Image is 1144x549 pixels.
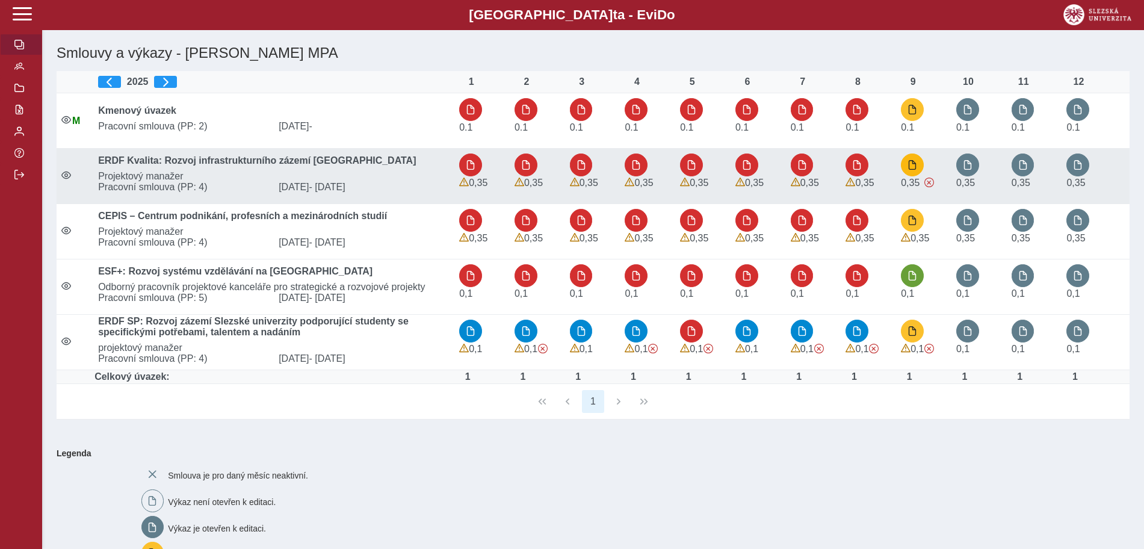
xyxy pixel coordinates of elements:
[1012,288,1025,299] span: Úvazek : 0,8 h / den. 4 h / týden.
[735,178,745,187] span: Výkaz obsahuje upozornění.
[93,293,274,303] span: Pracovní smlouva (PP: 5)
[625,344,634,353] span: Výkaz obsahuje upozornění.
[566,371,590,382] div: Úvazek : 8 h / den. 40 h / týden.
[634,344,648,354] span: Úvazek : 0,8 h / den. 4 h / týden.
[72,116,80,126] span: Údaje souhlasí s údaji v Magionu
[814,344,824,353] span: Výkaz obsahuje závažné chyby.
[956,344,969,354] span: Úvazek : 0,8 h / den. 4 h / týden.
[1066,233,1085,243] span: Úvazek : 2,8 h / den. 14 h / týden.
[791,76,815,87] div: 7
[93,171,454,182] span: Projektový manažer
[901,122,914,132] span: Úvazek : 0,8 h / den. 4 h / týden.
[855,344,868,354] span: Úvazek : 0,8 h / den. 4 h / týden.
[1066,122,1080,132] span: Úvazek : 0,8 h / den. 4 h / týden.
[953,371,977,382] div: Úvazek : 8 h / den. 40 h / týden.
[911,233,929,243] span: Úvazek : 2,8 h / den. 14 h / týden.
[274,121,454,132] span: [DATE]
[956,76,980,87] div: 10
[680,122,693,132] span: Úvazek : 0,8 h / den. 4 h / týden.
[901,288,914,299] span: Úvazek : 0,8 h / den. 4 h / týden.
[309,353,345,364] span: - [DATE]
[274,353,454,364] span: [DATE]
[1012,344,1025,354] span: Úvazek : 0,8 h / den. 4 h / týden.
[745,233,764,243] span: Úvazek : 2,8 h / den. 14 h / týden.
[93,121,274,132] span: Pracovní smlouva (PP: 2)
[61,226,71,235] i: Smlouva je aktivní
[309,293,345,303] span: - [DATE]
[901,76,925,87] div: 9
[800,344,814,354] span: Úvazek : 0,8 h / den. 4 h / týden.
[846,178,855,187] span: Výkaz obsahuje upozornění.
[846,76,870,87] div: 8
[791,122,804,132] span: Úvazek : 0,8 h / den. 4 h / týden.
[846,344,855,353] span: Výkaz obsahuje upozornění.
[901,178,920,188] span: Úvazek : 2,8 h / den. 14 h / týden.
[309,237,345,247] span: - [DATE]
[1066,178,1085,188] span: Úvazek : 2,8 h / den. 14 h / týden.
[168,523,266,533] span: Výkaz je otevřen k editaci.
[309,182,345,192] span: - [DATE]
[168,471,308,480] span: Smlouva je pro daný měsíc neaktivní.
[524,344,537,354] span: Úvazek : 0,8 h / den. 4 h / týden.
[901,344,911,353] span: Výkaz obsahuje upozornění.
[98,76,450,88] div: 2025
[680,76,704,87] div: 5
[680,233,690,243] span: Výkaz obsahuje upozornění.
[657,7,667,22] span: D
[515,178,524,187] span: Výkaz obsahuje upozornění.
[634,178,653,188] span: Úvazek : 2,8 h / den. 14 h / týden.
[1012,233,1030,243] span: Úvazek : 2,8 h / den. 14 h / týden.
[924,344,934,353] span: Výkaz obsahuje závažné chyby.
[93,182,274,193] span: Pracovní smlouva (PP: 4)
[570,122,583,132] span: Úvazek : 0,8 h / den. 4 h / týden.
[800,178,819,188] span: Úvazek : 2,8 h / den. 14 h / týden.
[98,266,373,276] b: ESF+: Rozvoj systému vzdělávání na [GEOGRAPHIC_DATA]
[309,121,312,131] span: -
[515,344,524,353] span: Výkaz obsahuje upozornění.
[855,178,874,188] span: Úvazek : 2,8 h / den. 14 h / týden.
[459,288,472,299] span: Úvazek : 0,8 h / den. 4 h / týden.
[613,7,617,22] span: t
[791,178,800,187] span: Výkaz obsahuje upozornění.
[846,288,859,299] span: Úvazek : 0,8 h / den. 4 h / týden.
[911,344,924,354] span: Úvazek : 0,8 h / den. 4 h / týden.
[745,344,758,354] span: Úvazek : 0,8 h / den. 4 h / týden.
[732,371,756,382] div: Úvazek : 8 h / den. 40 h / týden.
[846,122,859,132] span: Úvazek : 0,8 h / den. 4 h / týden.
[93,226,454,237] span: Projektový manažer
[36,7,1108,23] b: [GEOGRAPHIC_DATA] a - Evi
[625,122,638,132] span: Úvazek : 0,8 h / den. 4 h / týden.
[570,76,594,87] div: 3
[1012,122,1025,132] span: Úvazek : 0,8 h / den. 4 h / týden.
[897,371,921,382] div: Úvazek : 8 h / den. 40 h / týden.
[1066,76,1090,87] div: 12
[690,233,708,243] span: Úvazek : 2,8 h / den. 14 h / týden.
[524,178,543,188] span: Úvazek : 2,8 h / den. 14 h / týden.
[1012,178,1030,188] span: Úvazek : 2,8 h / den. 14 h / týden.
[459,122,472,132] span: Úvazek : 0,8 h / den. 4 h / týden.
[634,233,653,243] span: Úvazek : 2,8 h / den. 14 h / týden.
[690,344,703,354] span: Úvazek : 0,8 h / den. 4 h / týden.
[680,344,690,353] span: Výkaz obsahuje upozornění.
[625,178,634,187] span: Výkaz obsahuje upozornění.
[582,390,605,413] button: 1
[93,353,274,364] span: Pracovní smlouva (PP: 4)
[846,233,855,243] span: Výkaz obsahuje upozornění.
[648,344,658,353] span: Výkaz obsahuje závažné chyby.
[570,288,583,299] span: Úvazek : 0,8 h / den. 4 h / týden.
[580,344,593,354] span: Úvazek : 0,8 h / den. 4 h / týden.
[515,76,539,87] div: 2
[168,497,276,507] span: Výkaz není otevřen k editaci.
[98,316,409,337] b: ERDF SP: Rozvoj zázemí Slezské univerzity podporující studenty se specifickými potřebami, talente...
[459,233,469,243] span: Výkaz obsahuje upozornění.
[956,233,975,243] span: Úvazek : 2,8 h / den. 14 h / týden.
[570,178,580,187] span: Výkaz obsahuje upozornění.
[956,288,969,299] span: Úvazek : 0,8 h / den. 4 h / týden.
[274,293,454,303] span: [DATE]
[511,371,535,382] div: Úvazek : 8 h / den. 40 h / týden.
[98,105,176,116] b: Kmenový úvazek
[469,178,487,188] span: Úvazek : 2,8 h / den. 14 h / týden.
[787,371,811,382] div: Úvazek : 8 h / den. 40 h / týden.
[580,178,598,188] span: Úvazek : 2,8 h / den. 14 h / týden.
[1008,371,1032,382] div: Úvazek : 8 h / den. 40 h / týden.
